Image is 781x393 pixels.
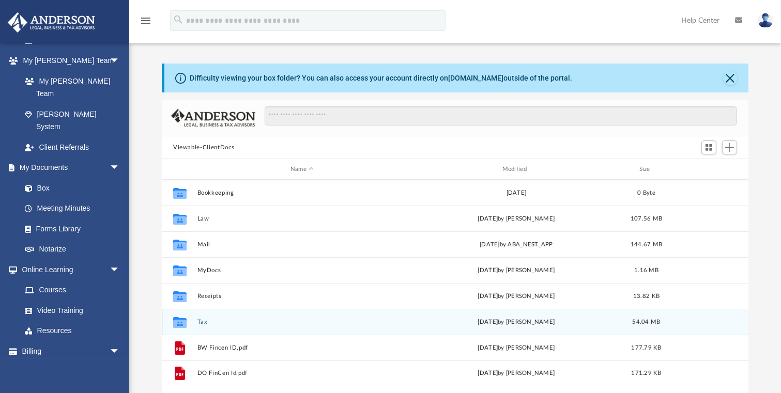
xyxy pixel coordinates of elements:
[110,259,130,280] span: arrow_drop_down
[631,370,661,376] span: 171.29 KB
[14,137,130,158] a: Client Referrals
[197,190,407,196] button: Bookkeeping
[411,369,621,378] div: [DATE] by [PERSON_NAME]
[722,140,738,155] button: Add
[14,300,125,321] a: Video Training
[14,218,125,239] a: Forms Library
[697,366,721,381] button: More options
[411,343,621,353] div: [DATE] by [PERSON_NAME]
[5,12,98,33] img: Anderson Advisors Platinum Portal
[14,71,125,104] a: My [PERSON_NAME] Team
[671,165,744,174] div: id
[758,13,773,28] img: User Pic
[197,165,407,174] div: Name
[7,158,130,178] a: My Documentsarrow_drop_down
[14,104,130,137] a: [PERSON_NAME] System
[173,143,234,152] button: Viewable-ClientDocs
[197,267,407,274] button: MyDocs
[197,241,407,248] button: Mail
[7,341,135,361] a: Billingarrow_drop_down
[634,268,659,273] span: 1.16 MB
[411,214,621,224] div: [DATE] by [PERSON_NAME]
[110,51,130,72] span: arrow_drop_down
[14,321,130,341] a: Resources
[701,140,717,155] button: Switch to Grid View
[190,73,572,84] div: Difficulty viewing your box folder? You can also access your account directly on outside of the p...
[411,240,621,249] div: [DATE] by ABA_NEST_APP
[173,14,184,25] i: search
[265,106,737,126] input: Search files and folders
[633,293,660,299] span: 13.82 KB
[637,190,655,196] span: 0 Byte
[197,344,407,351] button: BW Fincen ID.pdf
[626,165,667,174] div: Size
[140,14,152,27] i: menu
[411,266,621,275] div: [DATE] by [PERSON_NAME]
[197,370,407,376] button: DO FinCen Id.pdf
[448,74,503,82] a: [DOMAIN_NAME]
[140,20,152,27] a: menu
[7,51,130,71] a: My [PERSON_NAME] Teamarrow_drop_down
[631,216,662,222] span: 107.56 MB
[14,239,130,260] a: Notarize
[110,158,130,179] span: arrow_drop_down
[14,178,125,198] a: Box
[197,215,407,222] button: Law
[723,71,738,85] button: Close
[14,280,130,301] a: Courses
[411,318,621,327] div: [DATE] by [PERSON_NAME]
[411,292,621,301] div: [DATE] by [PERSON_NAME]
[166,165,192,174] div: id
[197,293,407,300] button: Receipts
[14,198,130,219] a: Meeting Minutes
[411,188,621,198] div: [DATE]
[632,319,660,325] span: 54.04 MB
[7,259,130,280] a: Online Learningarrow_drop_down
[631,242,662,247] span: 144.67 MB
[110,341,130,362] span: arrow_drop_down
[631,345,661,351] span: 177.79 KB
[197,319,407,325] button: Tax
[411,165,621,174] div: Modified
